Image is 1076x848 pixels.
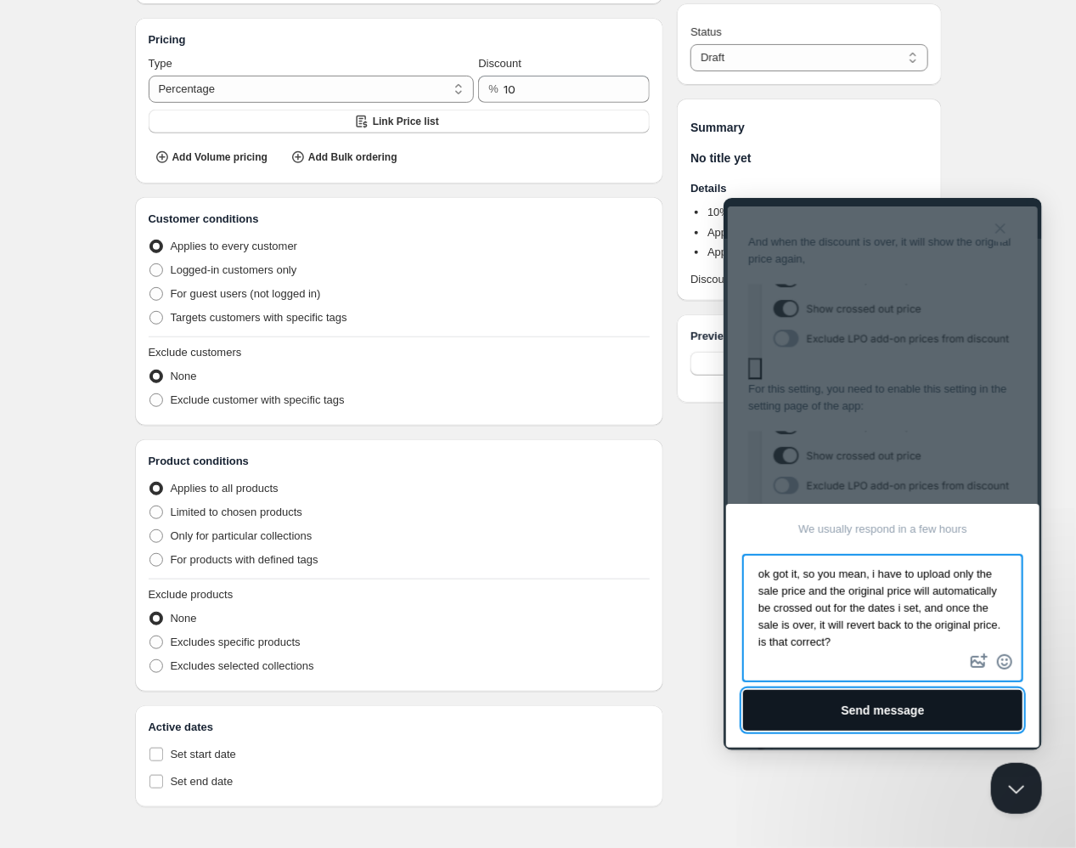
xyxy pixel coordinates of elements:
[308,150,397,164] span: Add Bulk ordering
[724,198,1042,750] iframe: Help Scout Beacon - Live Chat, Contact Form, and Knowledge Base
[690,271,927,288] span: Discount is not active yet
[171,775,234,788] span: Set end date
[690,180,927,197] h3: Details
[171,370,197,382] span: None
[171,240,298,252] span: Applies to every customer
[171,636,301,648] span: Excludes specific products
[172,150,268,164] span: Add Volume pricing
[171,506,302,518] span: Limited to chosen products
[707,206,790,218] span: 10 % off products
[171,553,318,566] span: For products with defined tags
[149,453,651,470] h3: Product conditions
[149,588,234,601] span: Exclude products
[488,82,499,95] span: %
[690,119,927,136] h1: Summary
[171,263,297,276] span: Logged-in customers only
[149,145,278,169] button: Add Volume pricing
[171,612,197,625] span: None
[373,115,439,128] span: Link Price list
[284,145,408,169] button: Add Bulk ordering
[171,287,321,300] span: For guest users (not logged in)
[171,659,314,672] span: Excludes selected collections
[149,346,242,359] span: Exclude customers
[171,393,345,406] span: Exclude customer with specific tags
[149,110,651,133] button: Link Price list
[690,150,927,167] h1: No title yet
[149,719,651,736] h3: Active dates
[991,763,1042,814] iframe: Help Scout Beacon - Close
[707,246,815,258] span: Applies to all products
[707,226,835,239] span: Applies to every customer
[149,211,651,228] h3: Customer conditions
[478,57,521,70] span: Discount
[171,529,313,542] span: Only for particular collections
[690,328,927,345] h3: Preview
[690,352,927,376] button: Preview product
[171,482,279,495] span: Applies to all products
[171,748,236,760] span: Set start date
[690,25,722,38] span: Status
[149,31,651,48] h3: Pricing
[171,311,347,324] span: Targets customers with specific tags
[149,57,172,70] span: Type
